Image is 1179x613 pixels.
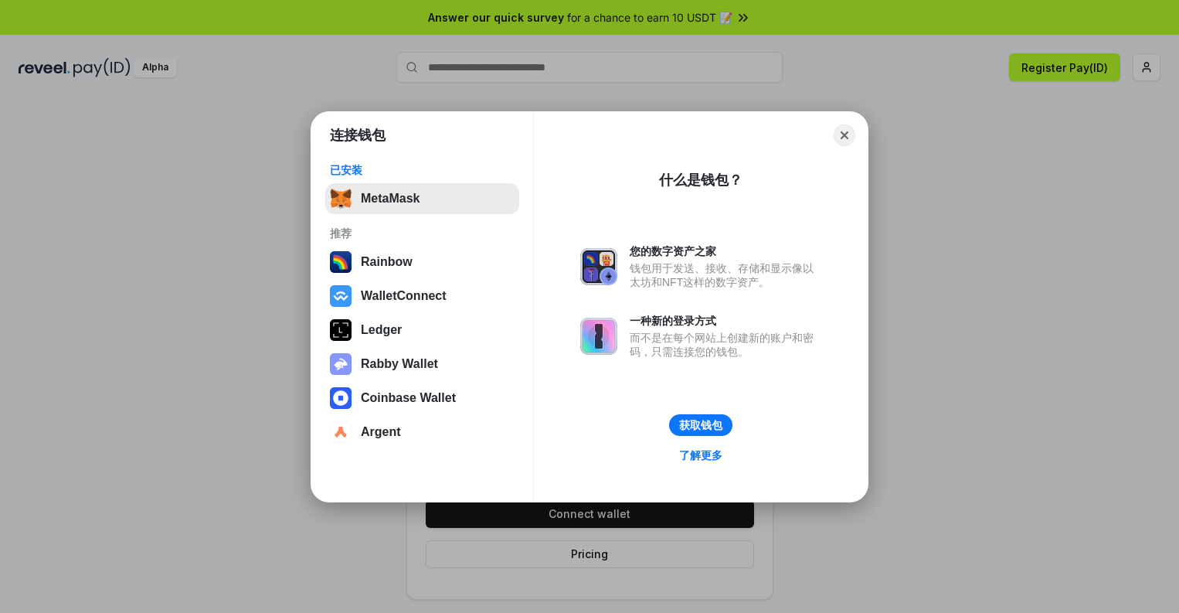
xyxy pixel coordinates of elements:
div: MetaMask [361,192,420,206]
div: 什么是钱包？ [659,171,742,189]
div: 您的数字资产之家 [630,244,821,258]
div: Coinbase Wallet [361,391,456,405]
img: svg+xml,%3Csvg%20width%3D%22120%22%20height%3D%22120%22%20viewBox%3D%220%200%20120%20120%22%20fil... [330,251,352,273]
button: Close [834,124,855,146]
img: svg+xml,%3Csvg%20xmlns%3D%22http%3A%2F%2Fwww.w3.org%2F2000%2Fsvg%22%20fill%3D%22none%22%20viewBox... [580,248,617,285]
div: 而不是在每个网站上创建新的账户和密码，只需连接您的钱包。 [630,331,821,359]
button: Coinbase Wallet [325,383,519,414]
div: Ledger [361,323,402,337]
img: svg+xml,%3Csvg%20width%3D%2228%22%20height%3D%2228%22%20viewBox%3D%220%200%2028%2028%22%20fill%3D... [330,387,352,409]
img: svg+xml,%3Csvg%20xmlns%3D%22http%3A%2F%2Fwww.w3.org%2F2000%2Fsvg%22%20fill%3D%22none%22%20viewBox... [580,318,617,355]
div: 推荐 [330,226,515,240]
div: Rabby Wallet [361,357,438,371]
div: 钱包用于发送、接收、存储和显示像以太坊和NFT这样的数字资产。 [630,261,821,289]
div: 了解更多 [679,448,722,462]
a: 了解更多 [670,445,732,465]
button: Argent [325,417,519,448]
div: 已安装 [330,163,515,177]
button: Rabby Wallet [325,349,519,380]
div: Rainbow [361,255,413,269]
button: MetaMask [325,183,519,214]
div: WalletConnect [361,289,447,303]
button: WalletConnect [325,281,519,312]
button: Ledger [325,315,519,346]
button: 获取钱包 [669,414,732,436]
div: 获取钱包 [679,418,722,432]
img: svg+xml,%3Csvg%20fill%3D%22none%22%20height%3D%2233%22%20viewBox%3D%220%200%2035%2033%22%20width%... [330,188,352,209]
div: Argent [361,425,401,439]
img: svg+xml,%3Csvg%20xmlns%3D%22http%3A%2F%2Fwww.w3.org%2F2000%2Fsvg%22%20width%3D%2228%22%20height%3... [330,319,352,341]
img: svg+xml,%3Csvg%20xmlns%3D%22http%3A%2F%2Fwww.w3.org%2F2000%2Fsvg%22%20fill%3D%22none%22%20viewBox... [330,353,352,375]
img: svg+xml,%3Csvg%20width%3D%2228%22%20height%3D%2228%22%20viewBox%3D%220%200%2028%2028%22%20fill%3D... [330,421,352,443]
img: svg+xml,%3Csvg%20width%3D%2228%22%20height%3D%2228%22%20viewBox%3D%220%200%2028%2028%22%20fill%3D... [330,285,352,307]
div: 一种新的登录方式 [630,314,821,328]
h1: 连接钱包 [330,126,386,145]
button: Rainbow [325,247,519,278]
